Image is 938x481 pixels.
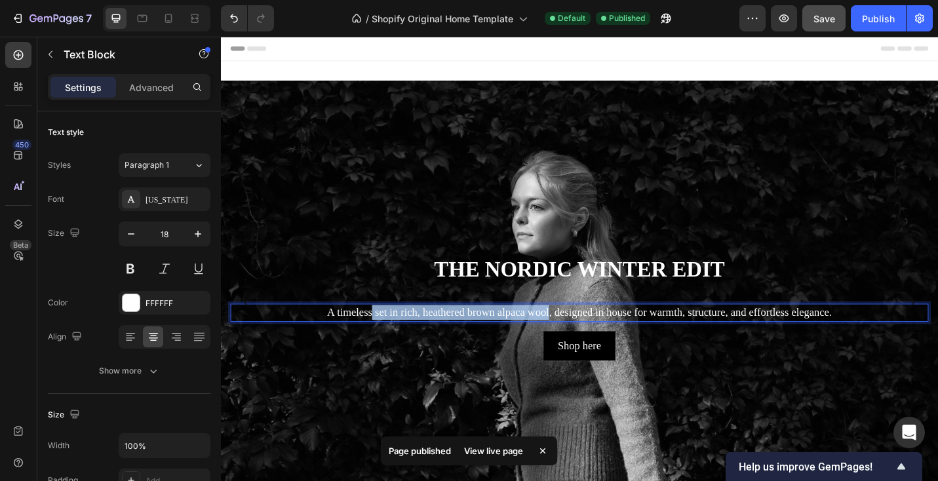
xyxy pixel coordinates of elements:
div: Size [48,406,83,424]
div: 450 [12,140,31,150]
span: Help us improve GemPages! [739,461,893,473]
p: Shop here [370,331,417,347]
div: Styles [48,159,71,171]
iframe: Design area [221,37,938,481]
button: 7 [5,5,98,31]
button: Save [802,5,846,31]
span: Save [813,13,835,24]
div: Beta [10,240,31,250]
h2: Rich Text Editor. Editing area: main [10,228,776,282]
div: Publish [862,12,895,26]
div: [US_STATE] [146,194,207,206]
p: A timeless set in rich, heathered brown alpaca wool, designed in house for warmth, structure, and... [12,294,775,311]
p: Text Block [64,47,175,62]
span: / [366,12,369,26]
button: <p>Shop here</p> [354,323,433,355]
div: View live page [456,442,531,460]
p: Settings [65,81,102,94]
div: Size [48,225,83,242]
div: Text style [48,126,84,138]
span: Default [558,12,585,24]
div: Color [48,297,68,309]
div: Align [48,328,85,346]
div: FFFFFF [146,298,207,309]
div: Open Intercom Messenger [893,417,925,448]
div: Width [48,440,69,452]
button: Show more [48,359,210,383]
p: THE NORDIC WINTER EDIT [12,229,775,281]
p: 7 [86,10,92,26]
span: Shopify Original Home Template [372,12,513,26]
div: Undo/Redo [221,5,274,31]
button: Paragraph 1 [119,153,210,177]
div: Rich Text Editor. Editing area: main [10,293,776,312]
div: Show more [99,364,160,377]
input: Auto [119,434,210,457]
p: Page published [389,444,451,457]
span: Published [609,12,645,24]
button: Publish [851,5,906,31]
button: Carousel Next Arrow [739,273,776,310]
span: Paragraph 1 [125,159,169,171]
button: Show survey - Help us improve GemPages! [739,459,909,474]
p: Advanced [129,81,174,94]
div: Font [48,193,64,205]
